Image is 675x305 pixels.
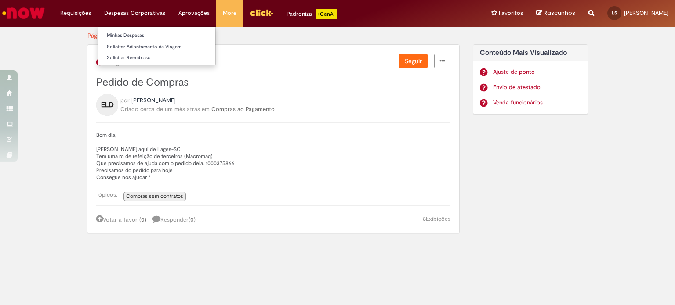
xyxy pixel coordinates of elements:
[152,215,200,224] a: 1 resposta, clique para responder
[250,6,273,19] img: click_logo_yellow_360x200.png
[139,216,146,223] span: ( )
[96,132,450,181] p: Bom dia, [PERSON_NAME] aqui de Lages-SC
[499,9,523,18] span: Favoritos
[98,26,216,65] ul: Despesas Corporativas
[120,97,130,104] span: por
[140,105,200,113] time: 29/07/2025 10:54:19
[178,9,210,18] span: Aprovações
[101,98,114,112] span: ELD
[434,54,450,68] a: menu Ações
[120,105,138,113] span: Criado
[140,105,200,113] span: cerca de um mês atrás
[473,44,588,115] div: Conteúdo Mais Visualizado
[287,9,337,19] div: Padroniza
[189,216,196,223] span: ( )
[612,10,617,16] span: LS
[544,9,575,17] span: Rascunhos
[426,215,450,222] span: Exibições
[316,9,337,19] p: +GenAi
[96,216,138,223] a: Votar a favor
[105,59,131,66] span: Pergunta
[223,9,236,18] span: More
[126,193,183,200] span: Compras sem contratos
[131,96,176,105] a: Emerson Luiz do Nascimento Girao perfil
[87,32,122,39] a: Página inicial
[536,9,575,18] a: Rascunhos
[141,216,145,223] span: 0
[131,97,176,104] span: Emerson Luiz do Nascimento Girao perfil
[190,216,194,223] span: 0
[96,75,189,89] span: Pedido de Compras
[211,105,275,113] a: Compras ao Pagamento
[399,54,428,68] button: Seguir
[202,105,210,113] span: em
[98,42,215,52] a: Solicitar Adiantamento de Viagem
[104,9,165,18] span: Despesas Corporativas
[624,9,668,17] span: [PERSON_NAME]
[1,4,46,22] img: ServiceNow
[96,191,122,198] span: Tópicos:
[98,53,215,63] a: Solicitar Reembolso
[60,9,91,18] span: Requisições
[493,99,581,107] a: Venda funcionários
[423,215,426,222] span: 8
[123,192,186,201] a: Compras sem contratos
[152,216,196,223] span: Responder
[96,153,235,181] span: Tem uma rc de refeição de terceiros (Macromaq) Que precisamos de ajuda com o pedido dela. 1000375...
[493,68,581,76] a: Ajuste de ponto
[98,31,215,40] a: Minhas Despesas
[480,49,581,57] h2: Conteúdo Mais Visualizado
[96,100,118,108] a: ELD
[493,83,581,92] a: Envio de atestado.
